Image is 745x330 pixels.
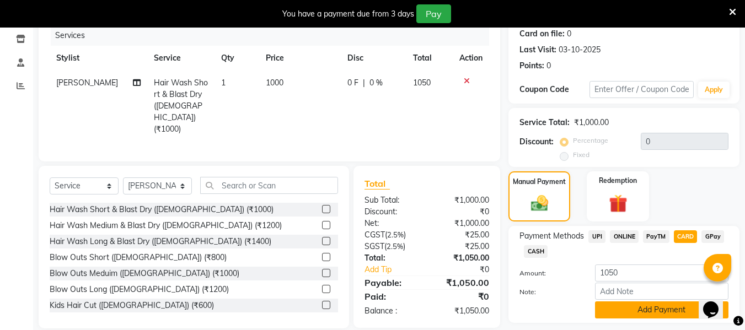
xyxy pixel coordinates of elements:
[599,176,637,186] label: Redemption
[259,46,341,71] th: Price
[589,81,694,98] input: Enter Offer / Coupon Code
[50,46,147,71] th: Stylist
[573,150,589,160] label: Fixed
[356,276,427,289] div: Payable:
[416,4,451,23] button: Pay
[356,218,427,229] div: Net:
[519,44,556,56] div: Last Visit:
[50,236,271,247] div: Hair Wash Long & Blast Dry ([DEMOGRAPHIC_DATA]) (₹1400)
[369,77,383,89] span: 0 %
[519,230,584,242] span: Payment Methods
[356,305,427,317] div: Balance :
[154,78,208,134] span: Hair Wash Short & Blast Dry ([DEMOGRAPHIC_DATA]) (₹1000)
[439,264,498,275] div: ₹0
[574,117,609,128] div: ₹1,000.00
[519,117,570,128] div: Service Total:
[427,305,497,317] div: ₹1,050.00
[56,78,118,88] span: [PERSON_NAME]
[50,284,229,295] div: Blow Outs Long ([DEMOGRAPHIC_DATA]) (₹1200)
[356,241,427,252] div: ( )
[50,220,282,231] div: Hair Wash Medium & Blast Dry ([DEMOGRAPHIC_DATA]) (₹1200)
[50,204,274,215] div: Hair Wash Short & Blast Dry ([DEMOGRAPHIC_DATA]) (₹1000)
[519,60,544,72] div: Points:
[387,230,404,239] span: 2.5%
[511,287,586,297] label: Note:
[701,230,724,243] span: GPay
[50,300,214,311] div: Kids Hair Cut ([DEMOGRAPHIC_DATA]) (₹600)
[595,264,728,282] input: Amount
[356,290,427,303] div: Paid:
[427,229,497,241] div: ₹25.00
[643,230,669,243] span: PayTM
[427,241,497,252] div: ₹25.00
[413,78,431,88] span: 1050
[387,242,403,251] span: 2.5%
[698,82,730,98] button: Apply
[427,206,497,218] div: ₹0
[595,301,728,318] button: Add Payment
[221,78,226,88] span: 1
[200,177,338,194] input: Search or Scan
[427,194,497,206] div: ₹1,000.00
[588,230,605,243] span: UPI
[453,46,489,71] th: Action
[699,286,734,319] iframe: chat widget
[519,136,554,148] div: Discount:
[427,276,497,289] div: ₹1,050.00
[559,44,601,56] div: 03-10-2025
[524,245,548,258] span: CASH
[356,194,427,206] div: Sub Total:
[427,252,497,264] div: ₹1,050.00
[511,268,586,278] label: Amount:
[567,28,571,40] div: 0
[266,78,283,88] span: 1000
[356,229,427,241] div: ( )
[356,264,438,275] a: Add Tip
[427,290,497,303] div: ₹0
[356,206,427,218] div: Discount:
[363,77,365,89] span: |
[50,252,227,263] div: Blow Outs Short ([DEMOGRAPHIC_DATA]) (₹800)
[147,46,215,71] th: Service
[513,177,566,187] label: Manual Payment
[365,230,385,240] span: CGST
[50,268,239,279] div: Blow Outs Meduim ([DEMOGRAPHIC_DATA]) (₹1000)
[603,192,633,215] img: _gift.svg
[546,60,551,72] div: 0
[519,28,565,40] div: Card on file:
[347,77,358,89] span: 0 F
[595,283,728,300] input: Add Note
[674,230,698,243] span: CARD
[406,46,453,71] th: Total
[365,241,384,251] span: SGST
[427,218,497,229] div: ₹1,000.00
[282,8,414,20] div: You have a payment due from 3 days
[573,136,608,145] label: Percentage
[356,252,427,264] div: Total:
[215,46,259,71] th: Qty
[610,230,639,243] span: ONLINE
[519,84,589,95] div: Coupon Code
[51,25,497,46] div: Services
[341,46,406,71] th: Disc
[526,193,554,213] img: _cash.svg
[365,178,390,190] span: Total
